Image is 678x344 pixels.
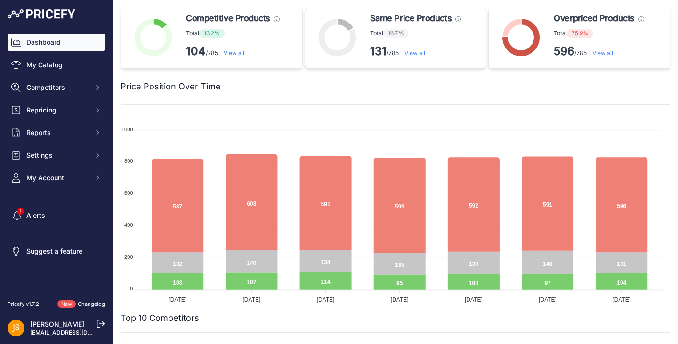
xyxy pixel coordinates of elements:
[26,105,88,115] span: Repricing
[539,296,557,303] tspan: [DATE]
[465,296,483,303] tspan: [DATE]
[30,320,84,328] a: [PERSON_NAME]
[121,80,221,93] h2: Price Position Over Time
[130,286,133,291] tspan: 0
[186,44,280,59] p: /785
[26,151,88,160] span: Settings
[26,128,88,137] span: Reports
[370,12,452,25] span: Same Price Products
[243,296,261,303] tspan: [DATE]
[8,124,105,141] button: Reports
[124,190,133,196] tspan: 600
[169,296,186,303] tspan: [DATE]
[186,29,280,38] p: Total
[370,44,461,59] p: /785
[383,29,409,38] span: 16.7%
[224,49,244,56] a: View all
[8,34,105,289] nav: Sidebar
[30,329,129,336] a: [EMAIL_ADDRESS][DOMAIN_NAME]
[8,300,39,308] div: Pricefy v1.7.2
[8,34,105,51] a: Dashboard
[554,12,634,25] span: Overpriced Products
[199,29,225,38] span: 13.2%
[186,44,206,58] strong: 104
[554,44,644,59] p: /785
[124,254,133,260] tspan: 200
[8,169,105,186] button: My Account
[8,147,105,164] button: Settings
[121,312,199,325] h2: Top 10 Competitors
[8,79,105,96] button: Competitors
[8,56,105,73] a: My Catalog
[567,29,593,38] span: 75.9%
[592,49,613,56] a: View all
[554,44,574,58] strong: 596
[26,173,88,183] span: My Account
[78,301,105,307] a: Changelog
[613,296,630,303] tspan: [DATE]
[391,296,409,303] tspan: [DATE]
[186,12,270,25] span: Competitive Products
[370,44,387,58] strong: 131
[121,127,133,132] tspan: 1000
[26,83,88,92] span: Competitors
[8,102,105,119] button: Repricing
[124,222,133,228] tspan: 400
[57,300,76,308] span: New
[8,207,105,224] a: Alerts
[554,29,644,38] p: Total
[8,9,75,19] img: Pricefy Logo
[370,29,461,38] p: Total
[124,158,133,164] tspan: 800
[404,49,425,56] a: View all
[8,243,105,260] a: Suggest a feature
[317,296,335,303] tspan: [DATE]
